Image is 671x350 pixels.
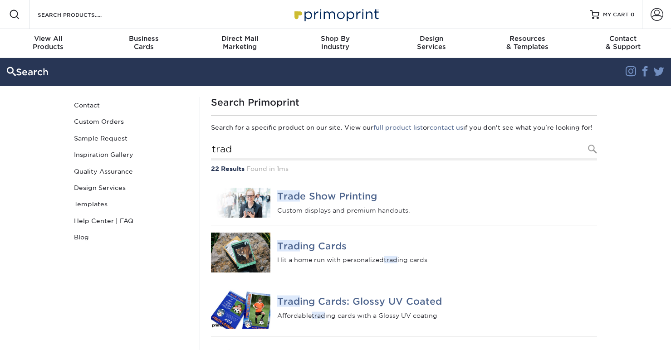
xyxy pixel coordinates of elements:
a: Blog [70,229,193,245]
a: Inspiration Gallery [70,146,193,163]
a: Templates [70,196,193,212]
p: Search for a specific product on our site. View our or if you don't see what you're looking for! [211,123,597,132]
span: Resources [479,34,575,43]
a: DesignServices [383,29,479,58]
a: Trade Show Printing Trade Show Printing Custom displays and premium handouts. [211,180,597,225]
a: Resources& Templates [479,29,575,58]
a: full product list [373,124,423,131]
a: contact us [430,124,463,131]
img: Trading Cards [211,233,271,272]
a: Shop ByIndustry [288,29,383,58]
div: Cards [96,34,191,51]
h4: e Show Printing [277,191,597,202]
a: Help Center | FAQ [70,213,193,229]
h4: ing Cards [277,241,597,252]
div: Marketing [192,34,288,51]
a: Trading Cards: Glossy UV Coated Trading Cards: Glossy UV Coated Affordabletrading cards with a Gl... [211,280,597,336]
span: 0 [631,11,635,18]
a: Quality Assurance [70,163,193,180]
h4: ing Cards: Glossy UV Coated [277,296,597,307]
p: Custom displays and premium handouts. [277,205,597,214]
div: & Templates [479,34,575,51]
span: Design [383,34,479,43]
a: Sample Request [70,130,193,146]
div: & Support [575,34,671,51]
span: MY CART [603,11,629,19]
div: Services [383,34,479,51]
em: trad [384,256,397,263]
p: Hit a home run with personalized ing cards [277,255,597,264]
strong: 22 Results [211,165,245,172]
a: Contact& Support [575,29,671,58]
a: Contact [70,97,193,113]
em: Trad [277,296,300,307]
span: Contact [575,34,671,43]
a: Trading Cards Trading Cards Hit a home run with personalizedtrading cards [211,225,597,280]
span: Direct Mail [192,34,288,43]
span: Business [96,34,191,43]
span: Shop By [288,34,383,43]
img: Trading Cards: Glossy UV Coated [211,287,271,329]
a: BusinessCards [96,29,191,58]
em: Trad [277,190,300,202]
h1: Search Primoprint [211,97,597,108]
p: Affordable ing cards with a Glossy UV coating [277,311,597,320]
img: Primoprint [290,5,381,24]
em: trad [312,311,325,319]
span: Found in 1ms [246,165,289,172]
input: SEARCH PRODUCTS..... [37,9,125,20]
a: Direct MailMarketing [192,29,288,58]
a: Design Services [70,180,193,196]
input: Search Products... [211,140,597,160]
em: Trad [277,240,300,252]
img: Trade Show Printing [211,188,271,218]
a: Custom Orders [70,113,193,130]
div: Industry [288,34,383,51]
